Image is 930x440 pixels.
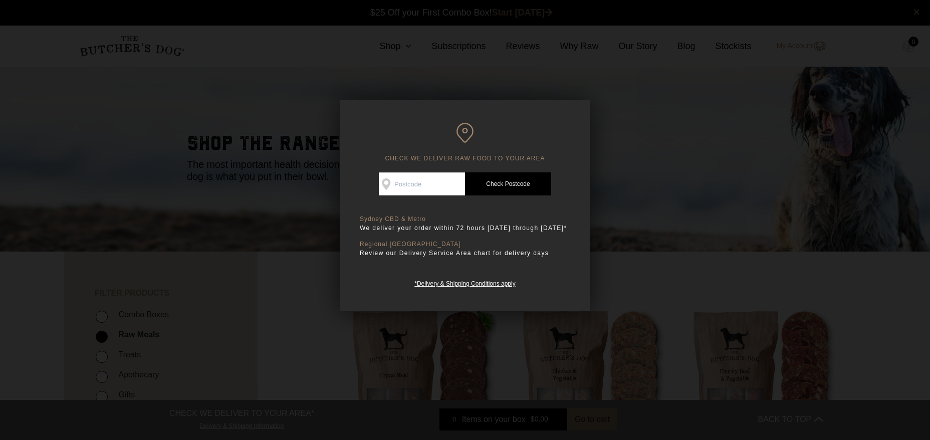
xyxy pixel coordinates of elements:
h6: CHECK WE DELIVER RAW FOOD TO YOUR AREA [360,123,570,162]
input: Postcode [379,172,465,195]
p: Sydney CBD & Metro [360,215,570,223]
p: We deliver your order within 72 hours [DATE] through [DATE]* [360,223,570,233]
a: *Delivery & Shipping Conditions apply [414,278,515,287]
a: Check Postcode [465,172,551,195]
p: Review our Delivery Service Area chart for delivery days [360,248,570,258]
p: Regional [GEOGRAPHIC_DATA] [360,241,570,248]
